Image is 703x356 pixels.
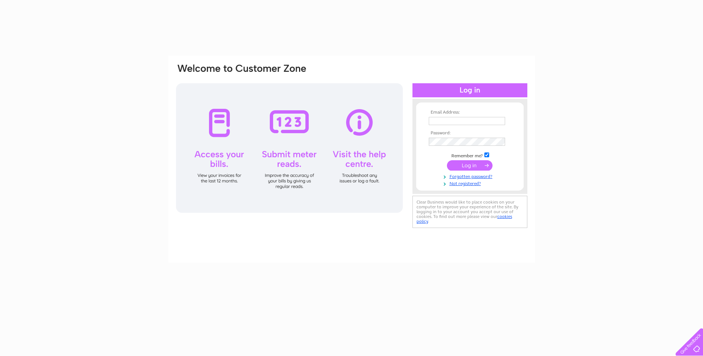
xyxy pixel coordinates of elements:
[427,151,513,159] td: Remember me?
[427,131,513,136] th: Password:
[429,179,513,187] a: Not registered?
[412,196,527,228] div: Clear Business would like to place cookies on your computer to improve your experience of the sit...
[427,110,513,115] th: Email Address:
[429,172,513,179] a: Forgotten password?
[417,214,512,224] a: cookies policy
[447,160,493,171] input: Submit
